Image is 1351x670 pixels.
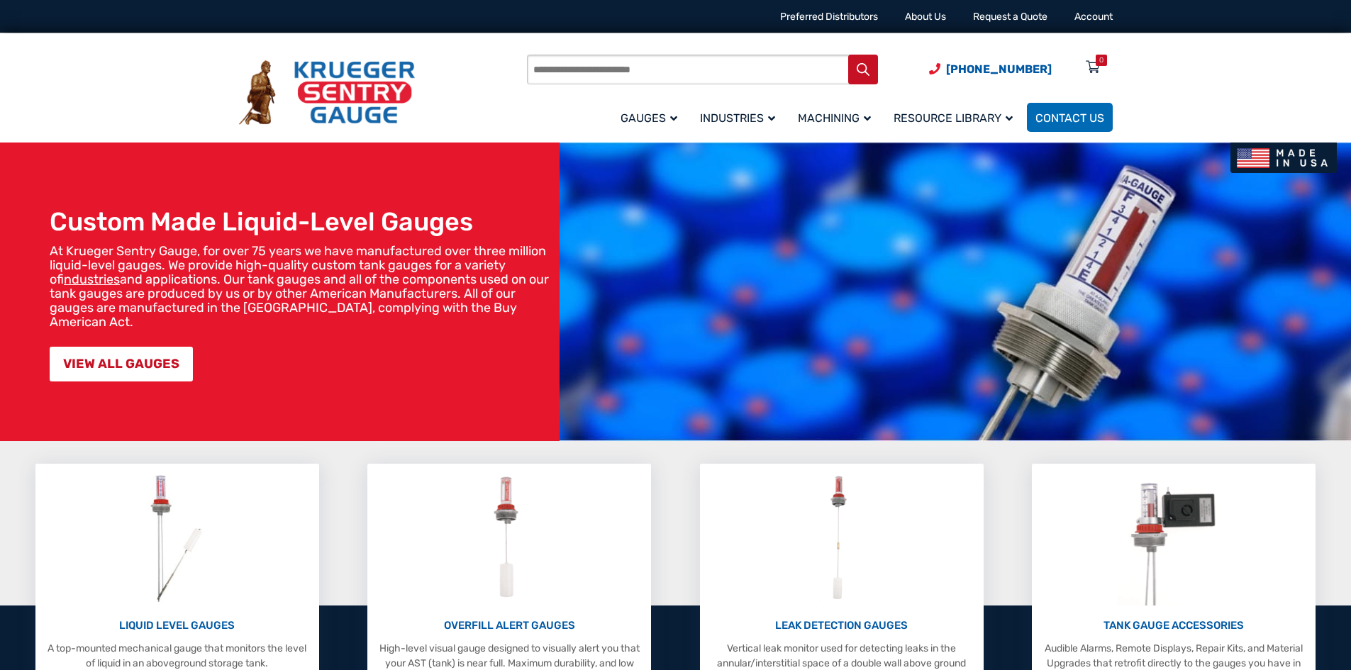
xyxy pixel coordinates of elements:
[700,111,775,125] span: Industries
[1230,143,1337,173] img: Made In USA
[50,347,193,381] a: VIEW ALL GAUGES
[885,101,1027,134] a: Resource Library
[64,272,120,287] a: industries
[813,471,869,605] img: Leak Detection Gauges
[1117,471,1231,605] img: Tank Gauge Accessories
[374,618,644,634] p: OVERFILL ALERT GAUGES
[1035,111,1104,125] span: Contact Us
[560,143,1351,441] img: bg_hero_bannerksentry
[894,111,1013,125] span: Resource Library
[139,471,214,605] img: Liquid Level Gauges
[905,11,946,23] a: About Us
[239,60,415,125] img: Krueger Sentry Gauge
[973,11,1047,23] a: Request a Quote
[798,111,871,125] span: Machining
[780,11,878,23] a: Preferred Distributors
[1039,618,1308,634] p: TANK GAUGE ACCESSORIES
[707,618,977,634] p: LEAK DETECTION GAUGES
[50,244,552,329] p: At Krueger Sentry Gauge, for over 75 years we have manufactured over three million liquid-level g...
[1074,11,1113,23] a: Account
[929,60,1052,78] a: Phone Number (920) 434-8860
[478,471,541,605] img: Overfill Alert Gauges
[946,62,1052,76] span: [PHONE_NUMBER]
[621,111,677,125] span: Gauges
[50,206,552,237] h1: Custom Made Liquid-Level Gauges
[1099,55,1103,66] div: 0
[1027,103,1113,132] a: Contact Us
[691,101,789,134] a: Industries
[43,618,312,634] p: LIQUID LEVEL GAUGES
[789,101,885,134] a: Machining
[612,101,691,134] a: Gauges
